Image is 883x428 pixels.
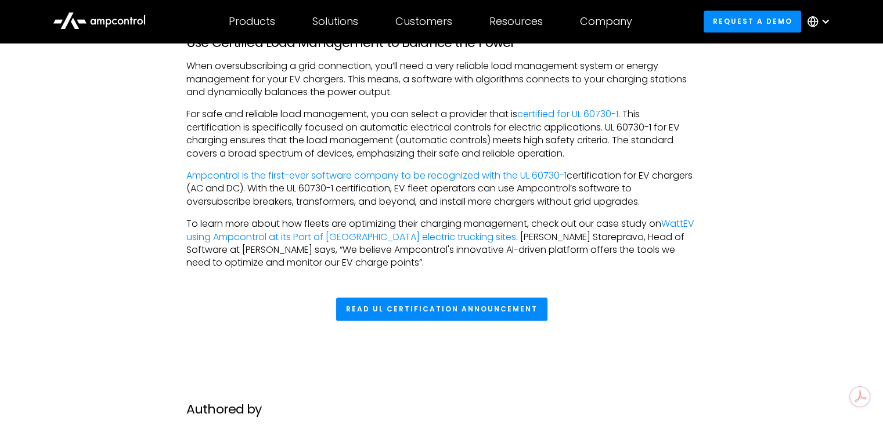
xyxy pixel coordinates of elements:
a: Ampcontrol is the first-ever software company to be recognized with the UL 60730-1 [186,169,567,182]
div: Company [580,15,632,28]
p: ‍ certification for EV chargers (AC and DC). With the UL 60730-1 certification, EV fleet operator... [186,169,697,208]
div: Solutions [312,15,358,28]
h2: Authored by [186,402,697,417]
a: Request a demo [704,10,801,32]
a: certified for UL 60730-1 [517,107,618,121]
div: Customers [395,15,452,28]
a: WattEV using Ampcontrol at its Port of [GEOGRAPHIC_DATA] electric trucking sites [186,217,694,243]
div: Products [229,15,275,28]
div: Resources [489,15,543,28]
p: For safe and reliable load management, you can select a provider that is . This certification is ... [186,108,697,160]
a: Read UL Certification Announcement [336,298,547,321]
p: When oversubscribing a grid connection, you’ll need a very reliable load management system or ene... [186,60,697,99]
h3: Use Certified Load Management to Balance the Power [186,35,697,50]
p: To learn more about how fleets are optimizing their charging management, check out our case study... [186,217,697,270]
